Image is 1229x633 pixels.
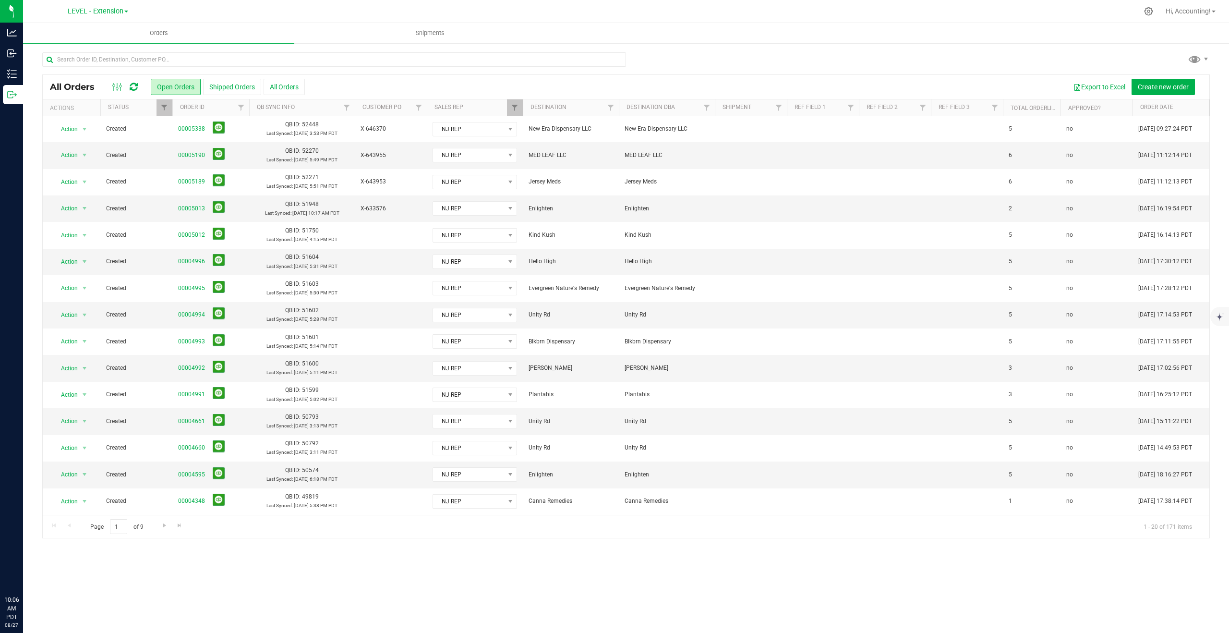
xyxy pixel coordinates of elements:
[285,121,301,128] span: QB ID:
[302,387,319,393] span: 51599
[52,255,78,268] span: Action
[1138,310,1192,319] span: [DATE] 17:14:53 PDT
[433,175,505,189] span: NJ REP
[106,257,167,266] span: Created
[302,334,319,341] span: 51601
[7,90,17,99] inline-svg: Outbound
[52,388,78,402] span: Action
[1066,364,1073,373] span: no
[1009,124,1012,134] span: 5
[52,495,78,508] span: Action
[302,467,319,474] span: 50574
[1066,177,1073,186] span: no
[1066,390,1073,399] span: no
[178,337,205,346] a: 00004993
[433,414,505,428] span: NJ REP
[106,151,167,160] span: Created
[1138,390,1192,399] span: [DATE] 16:25:12 PDT
[1138,151,1192,160] span: [DATE] 11:12:14 PDT
[294,23,566,43] a: Shipments
[771,99,787,116] a: Filter
[266,450,293,455] span: Last Synced:
[1009,390,1012,399] span: 3
[603,99,619,116] a: Filter
[285,280,301,287] span: QB ID:
[106,124,167,134] span: Created
[529,497,613,506] span: Canna Remedies
[1143,7,1155,16] div: Manage settings
[1009,443,1012,452] span: 5
[178,470,205,479] a: 00004595
[1138,470,1192,479] span: [DATE] 18:16:27 PDT
[294,131,337,136] span: [DATE] 3:53 PM PDT
[625,364,709,373] span: [PERSON_NAME]
[233,99,249,116] a: Filter
[108,104,129,110] a: Status
[1009,151,1012,160] span: 6
[625,204,709,213] span: Enlighten
[434,104,463,110] a: Sales Rep
[264,79,305,95] button: All Orders
[1138,231,1192,240] span: [DATE] 16:14:13 PDT
[285,174,301,181] span: QB ID:
[294,237,337,242] span: [DATE] 4:15 PM PDT
[302,414,319,420] span: 50793
[1166,7,1211,15] span: Hi, Accounting!
[294,503,337,508] span: [DATE] 5:38 PM PDT
[302,493,319,500] span: 49819
[1138,284,1192,293] span: [DATE] 17:28:12 PDT
[79,335,91,348] span: select
[1009,231,1012,240] span: 5
[266,397,293,402] span: Last Synced:
[79,495,91,508] span: select
[1009,470,1012,479] span: 5
[178,231,205,240] a: 00005012
[529,390,613,399] span: Plantabis
[625,124,709,134] span: New Era Dispensary LLC
[106,204,167,213] span: Created
[285,414,301,420] span: QB ID:
[79,414,91,428] span: select
[625,390,709,399] span: Plantabis
[1136,519,1200,534] span: 1 - 20 of 171 items
[795,104,826,110] a: Ref Field 1
[52,229,78,242] span: Action
[302,254,319,260] span: 51604
[178,257,205,266] a: 00004996
[265,210,291,216] span: Last Synced:
[433,202,505,215] span: NJ REP
[285,227,301,234] span: QB ID:
[987,99,1003,116] a: Filter
[10,556,38,585] iframe: Resource center
[1066,151,1073,160] span: no
[52,308,78,322] span: Action
[266,157,293,162] span: Last Synced:
[433,255,505,268] span: NJ REP
[79,441,91,455] span: select
[79,229,91,242] span: select
[266,476,293,482] span: Last Synced:
[625,497,709,506] span: Canna Remedies
[294,157,337,162] span: [DATE] 5:49 PM PDT
[1066,284,1073,293] span: no
[627,104,675,110] a: Destination DBA
[266,183,293,189] span: Last Synced:
[529,231,613,240] span: Kind Kush
[1138,83,1189,91] span: Create new order
[294,343,337,349] span: [DATE] 5:14 PM PDT
[1066,470,1073,479] span: no
[52,362,78,375] span: Action
[1138,443,1192,452] span: [DATE] 14:49:53 PDT
[1009,310,1012,319] span: 5
[529,151,613,160] span: MED LEAF LLC
[1138,204,1192,213] span: [DATE] 16:19:54 PDT
[285,201,301,207] span: QB ID:
[1138,337,1192,346] span: [DATE] 17:11:55 PDT
[79,122,91,136] span: select
[50,105,96,111] div: Actions
[625,310,709,319] span: Unity Rd
[285,334,301,341] span: QB ID:
[137,29,181,37] span: Orders
[361,151,421,160] span: X-643955
[1138,497,1192,506] span: [DATE] 17:38:14 PDT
